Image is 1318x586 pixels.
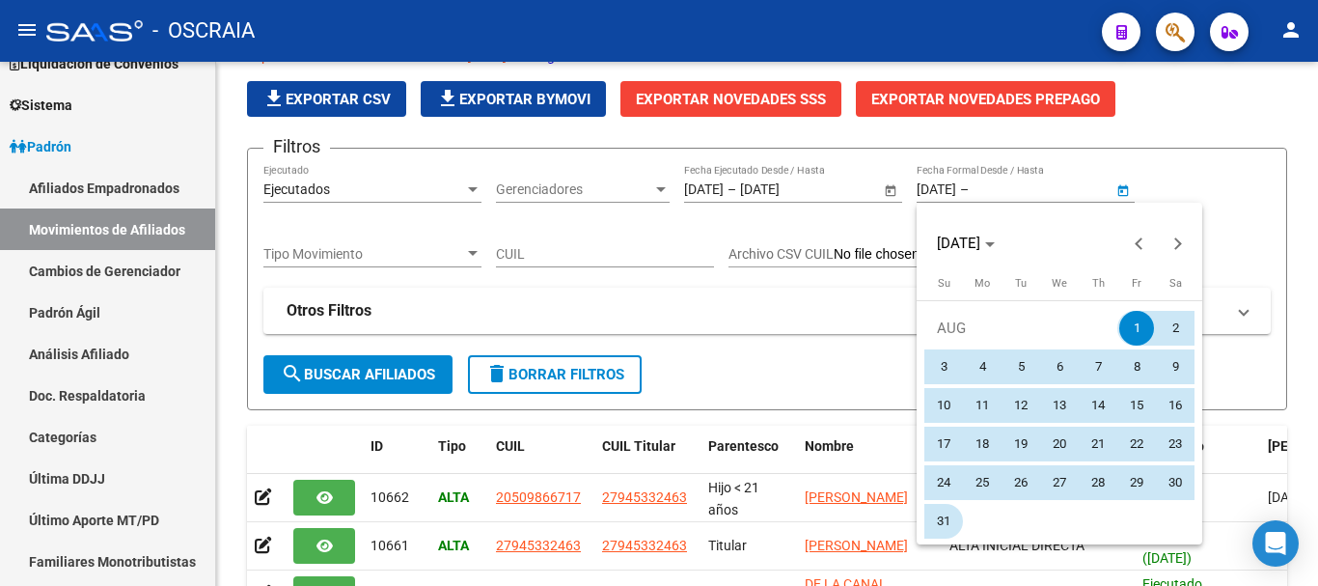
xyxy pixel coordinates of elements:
span: 4 [965,349,1000,384]
span: Su [938,277,950,290]
button: August 14, 2025 [1079,386,1117,425]
span: 13 [1042,388,1077,423]
span: 31 [926,504,961,539]
button: August 21, 2025 [1079,425,1117,463]
button: August 26, 2025 [1002,463,1040,502]
span: 1 [1119,311,1154,346]
button: August 6, 2025 [1040,348,1079,386]
span: 17 [926,427,961,461]
button: August 4, 2025 [963,348,1002,386]
button: August 8, 2025 [1117,348,1156,386]
span: Mo [975,277,990,290]
button: August 10, 2025 [924,386,963,425]
span: 7 [1081,349,1115,384]
span: We [1052,277,1067,290]
span: 30 [1158,465,1193,500]
button: August 31, 2025 [924,502,963,541]
button: August 19, 2025 [1002,425,1040,463]
button: August 25, 2025 [963,463,1002,502]
span: 21 [1081,427,1115,461]
span: 9 [1158,349,1193,384]
span: 16 [1158,388,1193,423]
span: 23 [1158,427,1193,461]
button: August 28, 2025 [1079,463,1117,502]
span: 22 [1119,427,1154,461]
button: August 23, 2025 [1156,425,1194,463]
span: 8 [1119,349,1154,384]
span: [DATE] [937,235,980,252]
button: Next month [1159,224,1197,263]
button: August 5, 2025 [1002,348,1040,386]
button: August 18, 2025 [963,425,1002,463]
button: August 13, 2025 [1040,386,1079,425]
span: 14 [1081,388,1115,423]
span: 19 [1003,427,1038,461]
span: 20 [1042,427,1077,461]
span: Tu [1015,277,1027,290]
span: 6 [1042,349,1077,384]
button: August 11, 2025 [963,386,1002,425]
span: Sa [1169,277,1182,290]
button: Choose month and year [929,226,1002,261]
span: Fr [1132,277,1141,290]
button: August 12, 2025 [1002,386,1040,425]
span: 28 [1081,465,1115,500]
button: August 22, 2025 [1117,425,1156,463]
span: 5 [1003,349,1038,384]
button: August 20, 2025 [1040,425,1079,463]
td: AUG [924,309,1117,348]
span: 24 [926,465,961,500]
span: Th [1092,277,1105,290]
span: 10 [926,388,961,423]
span: 26 [1003,465,1038,500]
button: August 7, 2025 [1079,348,1117,386]
button: August 15, 2025 [1117,386,1156,425]
span: 15 [1119,388,1154,423]
button: August 29, 2025 [1117,463,1156,502]
span: 18 [965,427,1000,461]
span: 29 [1119,465,1154,500]
span: 25 [965,465,1000,500]
div: Open Intercom Messenger [1252,520,1299,567]
span: 11 [965,388,1000,423]
button: August 30, 2025 [1156,463,1194,502]
span: 12 [1003,388,1038,423]
button: August 3, 2025 [924,348,963,386]
button: August 16, 2025 [1156,386,1194,425]
button: August 24, 2025 [924,463,963,502]
button: August 1, 2025 [1117,309,1156,348]
span: 27 [1042,465,1077,500]
button: August 27, 2025 [1040,463,1079,502]
button: Previous month [1120,224,1159,263]
span: 2 [1158,311,1193,346]
span: 3 [926,349,961,384]
button: August 17, 2025 [924,425,963,463]
button: August 2, 2025 [1156,309,1194,348]
button: August 9, 2025 [1156,348,1194,386]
